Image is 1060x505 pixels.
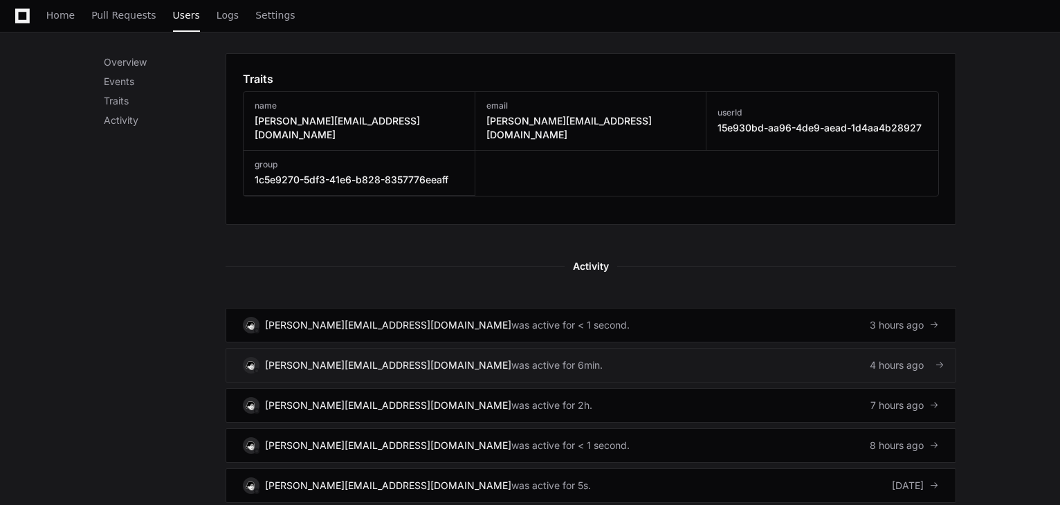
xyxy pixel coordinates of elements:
[226,428,956,463] a: [PERSON_NAME][EMAIL_ADDRESS][DOMAIN_NAME]was active for < 1 second.8 hours ago
[511,479,591,493] div: was active for 5s.
[718,107,922,118] h3: userId
[265,398,511,412] div: [PERSON_NAME][EMAIL_ADDRESS][DOMAIN_NAME]
[226,348,956,383] a: [PERSON_NAME][EMAIL_ADDRESS][DOMAIN_NAME]was active for 6min.4 hours ago
[104,113,226,127] p: Activity
[486,100,695,111] h3: email
[255,159,448,170] h3: group
[565,258,617,275] span: Activity
[226,388,956,423] a: [PERSON_NAME][EMAIL_ADDRESS][DOMAIN_NAME]was active for 2h.7 hours ago
[255,11,295,19] span: Settings
[217,11,239,19] span: Logs
[244,358,257,371] img: 14.svg
[265,479,511,493] div: [PERSON_NAME][EMAIL_ADDRESS][DOMAIN_NAME]
[486,114,695,142] h3: [PERSON_NAME][EMAIL_ADDRESS][DOMAIN_NAME]
[265,439,511,452] div: [PERSON_NAME][EMAIL_ADDRESS][DOMAIN_NAME]
[173,11,200,19] span: Users
[511,439,630,452] div: was active for < 1 second.
[226,468,956,503] a: [PERSON_NAME][EMAIL_ADDRESS][DOMAIN_NAME]was active for 5s.[DATE]
[104,55,226,69] p: Overview
[91,11,156,19] span: Pull Requests
[226,308,956,342] a: [PERSON_NAME][EMAIL_ADDRESS][DOMAIN_NAME]was active for < 1 second.3 hours ago
[244,318,257,331] img: 14.svg
[870,358,939,372] div: 4 hours ago
[870,318,939,332] div: 3 hours ago
[46,11,75,19] span: Home
[265,358,511,372] div: [PERSON_NAME][EMAIL_ADDRESS][DOMAIN_NAME]
[104,75,226,89] p: Events
[255,100,464,111] h3: name
[870,439,939,452] div: 8 hours ago
[255,114,464,142] h3: [PERSON_NAME][EMAIL_ADDRESS][DOMAIN_NAME]
[243,71,939,87] app-pz-page-link-header: Traits
[718,121,922,135] h3: 15e930bd-aa96-4de9-aead-1d4aa4b28927
[870,398,939,412] div: 7 hours ago
[511,398,592,412] div: was active for 2h.
[104,94,226,108] p: Traits
[243,71,273,87] h1: Traits
[511,318,630,332] div: was active for < 1 second.
[511,358,603,372] div: was active for 6min.
[892,479,939,493] div: [DATE]
[244,479,257,492] img: 14.svg
[265,318,511,332] div: [PERSON_NAME][EMAIL_ADDRESS][DOMAIN_NAME]
[244,398,257,412] img: 14.svg
[255,173,448,187] h3: 1c5e9270-5df3-41e6-b828-8357776eeaff
[244,439,257,452] img: 14.svg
